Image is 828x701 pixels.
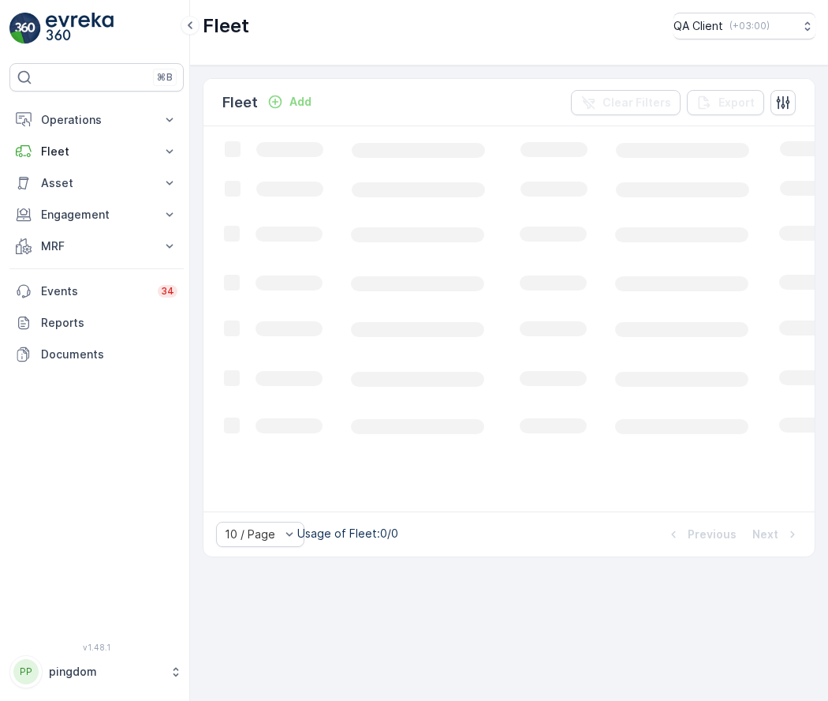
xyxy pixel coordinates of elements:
[673,13,815,39] button: QA Client(+03:00)
[688,527,737,542] p: Previous
[9,199,184,231] button: Engagement
[673,18,723,34] p: QA Client
[41,144,152,159] p: Fleet
[752,527,778,542] p: Next
[602,95,671,111] p: Clear Filters
[157,71,173,84] p: ⌘B
[9,276,184,307] a: Events34
[261,92,318,111] button: Add
[687,90,764,115] button: Export
[9,307,184,339] a: Reports
[751,525,802,544] button: Next
[9,339,184,370] a: Documents
[161,285,174,298] p: 34
[289,94,311,110] p: Add
[297,526,398,542] p: Usage of Fleet : 0/0
[9,655,184,688] button: PPpingdom
[41,207,152,223] p: Engagement
[664,525,738,544] button: Previous
[9,104,184,136] button: Operations
[41,175,152,191] p: Asset
[13,659,39,684] div: PP
[41,112,152,128] p: Operations
[9,643,184,652] span: v 1.48.1
[41,347,177,362] p: Documents
[41,238,152,254] p: MRF
[729,20,770,32] p: ( +03:00 )
[49,664,162,680] p: pingdom
[41,283,148,299] p: Events
[46,13,114,44] img: logo_light-DOdMpM7g.png
[718,95,755,111] p: Export
[9,231,184,262] button: MRF
[9,167,184,199] button: Asset
[9,13,41,44] img: logo
[41,315,177,331] p: Reports
[571,90,681,115] button: Clear Filters
[203,13,249,39] p: Fleet
[9,136,184,167] button: Fleet
[222,92,258,114] p: Fleet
